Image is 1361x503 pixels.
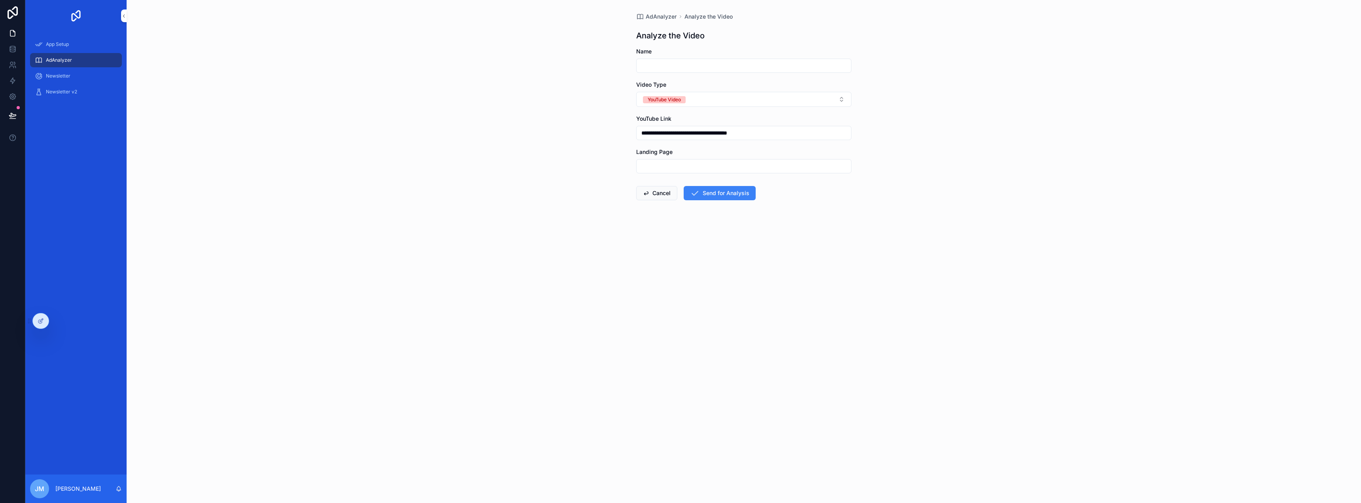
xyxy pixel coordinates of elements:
a: Newsletter v2 [30,85,122,99]
a: Newsletter [30,69,122,83]
span: AdAnalyzer [646,13,677,21]
button: Select Button [636,92,851,107]
img: App logo [70,9,82,22]
span: Name [636,48,652,55]
h1: Analyze the Video [636,30,705,41]
span: JM [35,484,44,494]
p: [PERSON_NAME] [55,485,101,493]
span: Video Type [636,81,666,88]
a: AdAnalyzer [30,53,122,67]
button: Send for Analysis [684,186,756,200]
span: Landing Page [636,148,673,155]
span: App Setup [46,41,69,47]
a: App Setup [30,37,122,51]
a: AdAnalyzer [636,13,677,21]
span: Newsletter v2 [46,89,77,95]
span: AdAnalyzer [46,57,72,63]
div: YouTube Video [648,96,681,103]
button: Cancel [636,186,677,200]
div: scrollable content [25,32,127,109]
a: Analyze the Video [684,13,733,21]
span: Newsletter [46,73,70,79]
span: YouTube Link [636,115,671,122]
